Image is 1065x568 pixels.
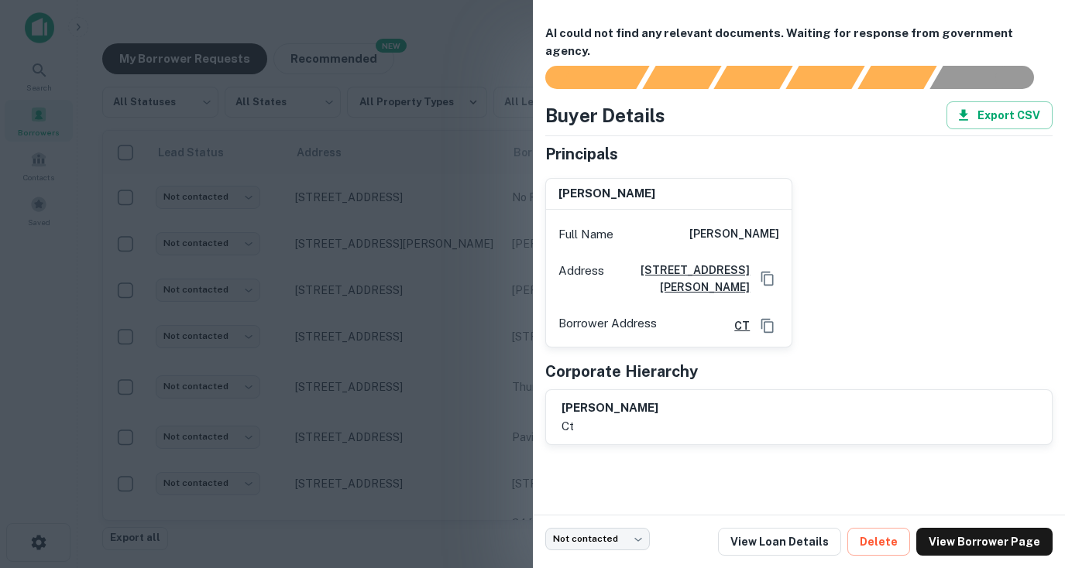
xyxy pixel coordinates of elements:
div: Your request is received and processing... [642,66,721,89]
h5: Principals [545,142,618,166]
div: Sending borrower request to AI... [527,66,643,89]
div: Principals found, still searching for contact information. This may take time... [857,66,936,89]
iframe: Chat Widget [988,444,1065,518]
p: Address [558,262,604,296]
p: ct [562,417,658,436]
h6: [PERSON_NAME] [562,399,658,417]
div: Principals found, AI now looking for contact information... [786,66,865,89]
button: Copy Address [756,314,779,337]
a: View Borrower Page [916,528,1053,556]
a: View Loan Details [718,528,841,556]
p: Full Name [558,225,613,244]
p: Borrower Address [558,314,657,337]
a: CT [722,317,750,334]
a: [STREET_ADDRESS][PERSON_NAME] [610,262,751,296]
div: Documents found, AI parsing details... [714,66,793,89]
div: AI fulfillment process complete. [930,66,1053,89]
h6: [PERSON_NAME] [689,225,779,244]
button: Copy Address [756,267,779,290]
h6: AI could not find any relevant documents. Waiting for response from government agency. [545,25,1053,60]
div: Not contacted [545,528,650,550]
h6: [PERSON_NAME] [558,185,655,203]
button: Delete [847,528,910,556]
button: Export CSV [946,101,1053,129]
h5: Corporate Hierarchy [545,360,698,383]
h4: Buyer Details [545,101,665,129]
